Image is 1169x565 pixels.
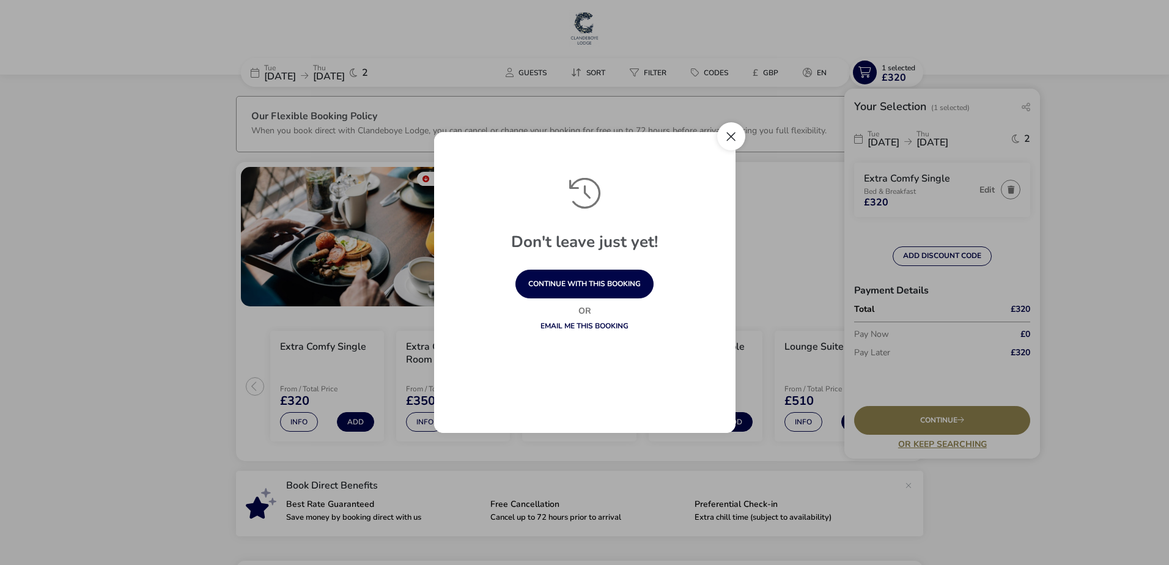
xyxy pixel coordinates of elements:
[717,122,745,150] button: Close
[452,234,718,270] h1: Don't leave just yet!
[434,132,736,433] div: exitPrevention
[515,270,654,298] button: continue with this booking
[487,305,682,317] p: Or
[540,321,629,331] a: Email me this booking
